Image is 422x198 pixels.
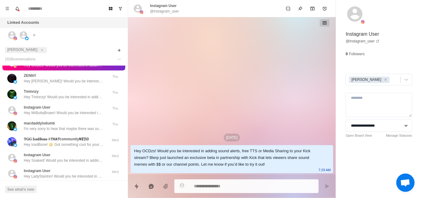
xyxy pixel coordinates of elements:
p: Hey Tminnzy! Would you be interested in adding sound alerts, free TTS or Media Sharing to your Ki... [24,94,103,100]
img: picture [7,90,16,99]
p: Wed [108,153,123,159]
p: Wed [108,138,123,143]
p: Instagram User [24,152,50,158]
div: [PERSON_NAME] [350,77,382,83]
p: Tminnzy [24,89,39,94]
img: picture [7,121,16,131]
span: [PERSON_NAME] [7,48,38,52]
p: I'm very sorry to hear that maybe there was something wrong with specific voices. You can try aga... [24,126,103,131]
button: Add reminder [319,2,331,15]
button: See what's new [5,186,37,193]
img: picture [13,112,17,115]
p: 1639 conversation s [5,56,36,62]
button: Send message [321,180,333,193]
button: Mark as unread [282,2,294,15]
img: picture [13,159,17,163]
img: picture [7,74,16,83]
p: Instagram User [346,31,379,38]
button: Show unread conversations [116,4,125,13]
img: picture [13,80,17,84]
a: Open chat [396,174,415,192]
img: picture [140,10,143,14]
button: Notifications [12,4,22,13]
p: Instagram User [150,3,177,9]
p: Thu [108,90,123,95]
a: Manage Statuses [386,133,412,138]
p: 0 [346,51,348,57]
a: Open Board View [346,133,372,138]
img: picture [13,64,17,68]
img: picture [13,128,17,131]
button: Add media [160,180,172,193]
div: Hey OCDzs! Would you be interested in adding sound alerts, free TTS or Media Sharing to your Kick... [134,148,320,168]
img: picture [13,175,17,179]
img: picture [25,37,29,40]
div: Remove Jayson [382,77,389,83]
p: 𝐓𝐆𝐆 𝐈𝐜𝐞𝐝𝐁𝐨𝐧𝐞 #𝙏͏𝙃͏𝘼͏𝙏community₦ɆⱤĐ [24,136,89,142]
button: close [39,47,45,53]
img: picture [361,20,365,24]
a: @instagram_user [346,38,380,44]
img: picture [13,96,17,99]
p: @instagram_user [150,9,179,14]
p: Followers [349,51,365,57]
img: picture [13,143,17,147]
img: picture [13,37,17,40]
p: Thu [108,122,123,127]
button: Reply with AI [145,180,157,193]
button: Archive [306,2,319,15]
p: Hey Soaked! Would you be interested in adding sound alerts, free AI TTS or Media Sharing to your ... [24,158,103,163]
p: Hey MrButtaBrown! Would you be interested in adding sound alerts, free TTS or Media Sharing to yo... [24,110,103,116]
p: [DATE] [224,134,240,142]
button: Add account [30,31,38,39]
p: Wed [108,169,123,175]
p: Thu [108,74,123,79]
button: Menu [2,4,12,13]
p: ZENNY [24,73,36,78]
button: Add filters [116,47,123,54]
button: Board View [106,4,116,13]
p: Instagram User [24,168,50,174]
p: Hey [PERSON_NAME]! Would you be interested in adding sound alerts, free TTS or Media Sharing to y... [24,78,103,84]
img: picture [7,137,16,146]
button: Options [116,56,123,63]
button: Pin [294,2,306,15]
p: Thu [108,106,123,111]
p: Instagram User [24,105,50,110]
p: Linked Accounts [7,20,39,26]
p: Hey LadyStanton! Would you be interested in adding sound alerts, free AI TTS or Media Sharing to ... [24,174,103,179]
p: Hey IcedBone! 😊 Got something cool for your stream that could seriously level up audience interac... [24,142,103,147]
p: 7:29 AM [319,167,331,173]
p: macdaddyisdumb [24,121,55,126]
button: Quick replies [131,180,143,193]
